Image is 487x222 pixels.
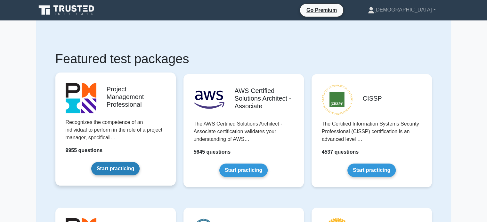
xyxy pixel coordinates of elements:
[55,51,432,66] h1: Featured test packages
[219,164,268,177] a: Start practicing
[353,4,451,16] a: [DEMOGRAPHIC_DATA]
[303,6,341,14] a: Go Premium
[347,164,396,177] a: Start practicing
[91,162,140,175] a: Start practicing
